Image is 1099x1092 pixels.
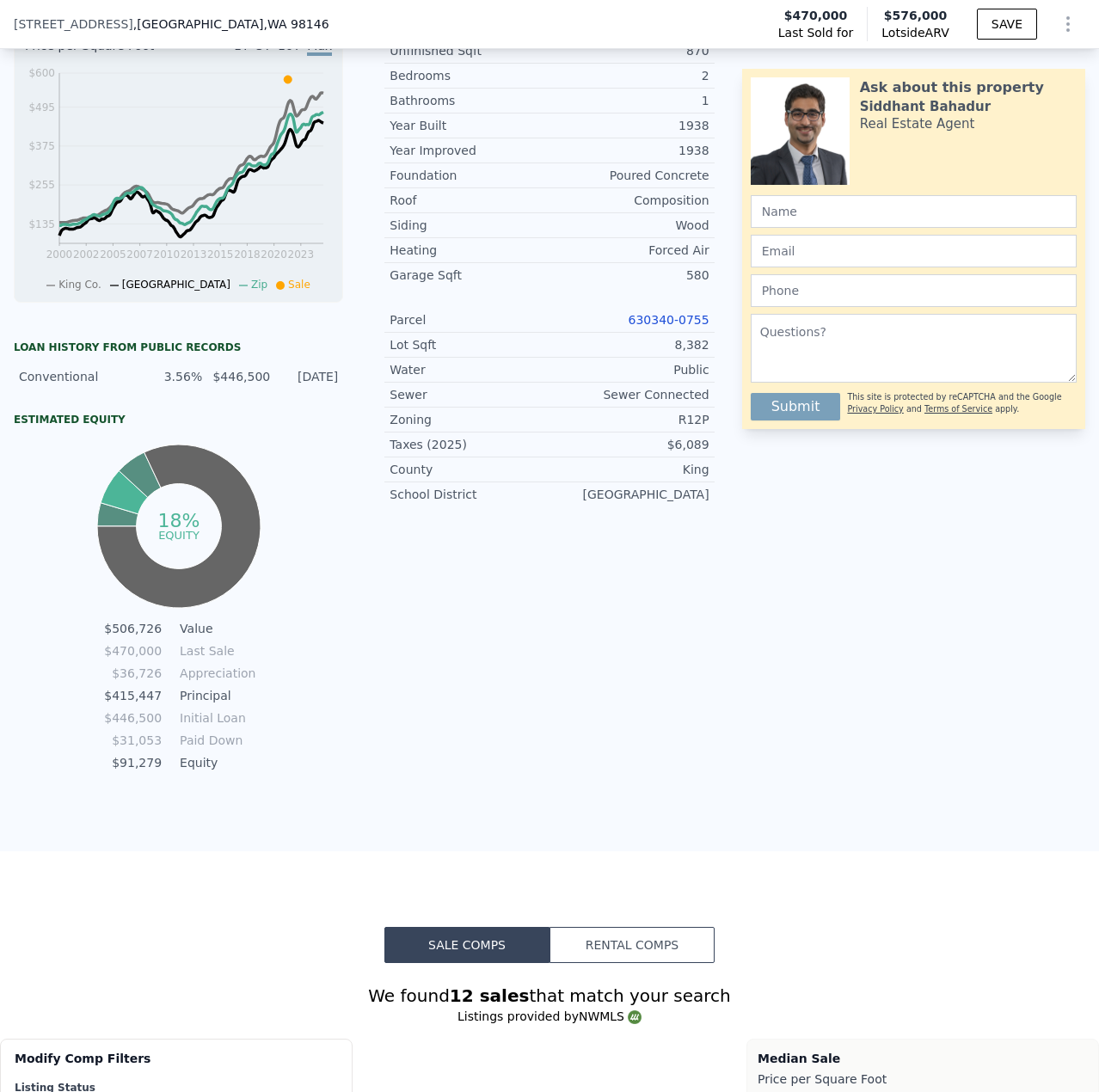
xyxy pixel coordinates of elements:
button: Rental Comps [549,927,715,963]
span: Sale [288,279,310,291]
div: Loan history from public records [14,340,343,354]
td: $36,726 [103,664,163,683]
div: Bathrooms [390,92,549,109]
div: Conventional [19,368,134,385]
div: County [390,461,549,478]
div: 2 [549,67,709,84]
td: $415,447 [103,686,163,705]
span: Last Sold for [778,24,854,41]
div: 8,382 [549,336,709,353]
td: Last Sale [176,641,254,660]
div: Siddhant Bahadur [860,98,991,115]
div: 1938 [549,117,709,134]
td: Paid Down [176,731,254,750]
div: Parcel [390,311,549,328]
div: Real Estate Agent [860,115,975,132]
button: Show Options [1051,7,1085,41]
div: This site is protected by reCAPTCHA and the Google and apply. [847,386,1077,420]
tspan: $135 [28,218,55,230]
span: King Co. [58,279,101,291]
div: [DATE] [280,368,338,385]
span: $470,000 [784,7,848,24]
div: Unfinished Sqft [390,42,549,59]
span: Zip [251,279,267,291]
div: Modify Comp Filters [15,1050,338,1081]
div: Roof [390,192,549,209]
td: Equity [176,753,254,772]
div: Taxes (2025) [390,436,549,453]
div: Zoning [390,411,549,428]
div: Ask about this property [860,77,1044,98]
div: $6,089 [549,436,709,453]
div: 870 [549,42,709,59]
div: Sewer [390,386,549,403]
div: 1 [549,92,709,109]
span: [STREET_ADDRESS] [14,15,133,33]
tspan: $375 [28,140,55,152]
tspan: $600 [28,67,55,79]
tspan: 2020 [261,248,287,261]
strong: 12 sales [450,985,530,1006]
td: Value [176,619,254,638]
div: Estimated Equity [14,413,343,426]
tspan: 2007 [126,248,153,261]
a: Privacy Policy [847,404,903,414]
div: Foundation [390,167,549,184]
tspan: 2023 [288,248,315,261]
td: $446,500 [103,709,163,727]
img: NWMLS Logo [628,1010,642,1024]
div: Wood [549,217,709,234]
div: Price per Square Foot [25,37,179,64]
button: SAVE [977,9,1037,40]
tspan: equity [158,528,200,541]
input: Email [751,235,1077,267]
div: Price per Square Foot [758,1067,1088,1091]
div: Year Improved [390,142,549,159]
div: School District [390,486,549,503]
div: Water [390,361,549,378]
div: Siding [390,217,549,234]
tspan: 2000 [46,248,73,261]
td: Appreciation [176,664,254,683]
button: Submit [751,393,841,420]
a: 630340-0755 [629,313,709,327]
tspan: 2018 [234,248,261,261]
div: Poured Concrete [549,167,709,184]
div: Garage Sqft [390,267,549,284]
div: Heating [390,242,549,259]
td: Initial Loan [176,709,254,727]
tspan: 2013 [181,248,207,261]
span: Lotside ARV [881,24,949,41]
input: Phone [751,274,1077,307]
button: Sale Comps [384,927,549,963]
div: Forced Air [549,242,709,259]
td: $31,053 [103,731,163,750]
div: Composition [549,192,709,209]
a: Terms of Service [924,404,992,414]
div: Lot Sqft [390,336,549,353]
div: Year Built [390,117,549,134]
div: 3.56% [144,368,202,385]
div: 580 [549,267,709,284]
div: 1938 [549,142,709,159]
td: Principal [176,686,254,705]
div: Public [549,361,709,378]
tspan: $495 [28,101,55,113]
div: Bedrooms [390,67,549,84]
span: , [GEOGRAPHIC_DATA] [133,15,329,33]
div: King [549,461,709,478]
tspan: 2010 [154,248,181,261]
td: $470,000 [103,641,163,660]
tspan: 2005 [100,248,126,261]
input: Name [751,195,1077,228]
span: , WA 98146 [263,17,328,31]
tspan: $255 [28,179,55,191]
div: Median Sale [758,1050,1088,1067]
td: $91,279 [103,753,163,772]
tspan: 18% [157,510,200,531]
span: [GEOGRAPHIC_DATA] [122,279,230,291]
td: $506,726 [103,619,163,638]
div: $446,500 [212,368,270,385]
div: [GEOGRAPHIC_DATA] [549,486,709,503]
tspan: 2015 [207,248,234,261]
